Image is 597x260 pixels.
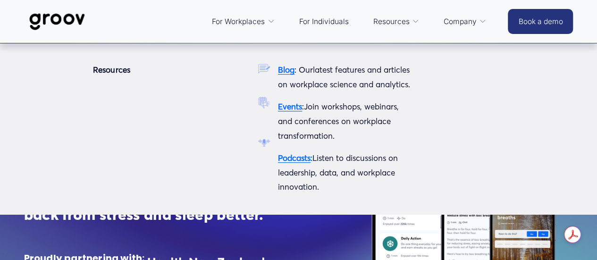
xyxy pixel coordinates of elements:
[207,10,279,33] a: folder dropdown
[508,9,573,34] a: Book a demo
[278,63,412,92] p: latest features and articles on workplace science and analytics.
[278,151,412,194] p: Listen to discussions on leadership, data, and workplace innovation.
[212,15,265,28] span: For Workplaces
[439,10,491,33] a: folder dropdown
[373,15,409,28] span: Resources
[444,15,477,28] span: Company
[302,101,304,111] span: :
[278,101,302,111] a: Events
[294,65,313,75] span: : Our
[278,65,294,75] a: Blog
[278,100,412,143] p: Join workshops, webinars, and conferences on workplace transformation.
[311,153,312,163] strong: :
[93,65,130,75] strong: Resources
[24,6,91,37] img: Groov | Workplace Science Platform | Unlock Performance | Drive Results
[368,10,424,33] a: folder dropdown
[294,10,353,33] a: For Individuals
[278,153,311,163] a: Podcasts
